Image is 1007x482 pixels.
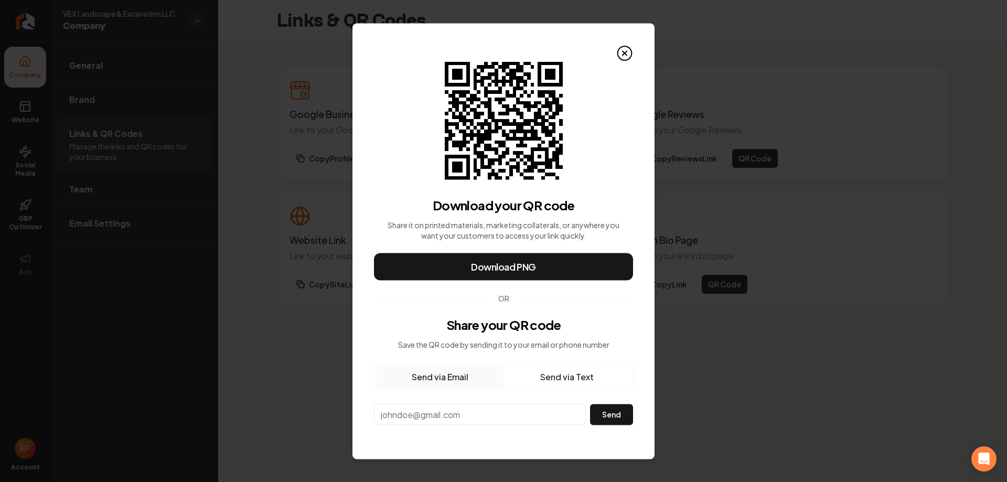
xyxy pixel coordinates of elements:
[398,339,609,349] p: Save the QR code by sending it to your email or phone number
[433,196,574,213] h3: Download your QR code
[374,404,586,425] input: johndoe@gmail.com
[374,253,633,280] button: Download PNG
[386,219,621,240] p: Share it on printed materials, marketing collaterals, or anywhere you want your customers to acce...
[471,259,536,274] span: Download PNG
[504,365,630,388] button: Send via Text
[446,316,561,333] h3: Share your QR code
[498,293,509,303] span: OR
[590,404,633,425] button: Send
[377,365,504,388] button: Send via Email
